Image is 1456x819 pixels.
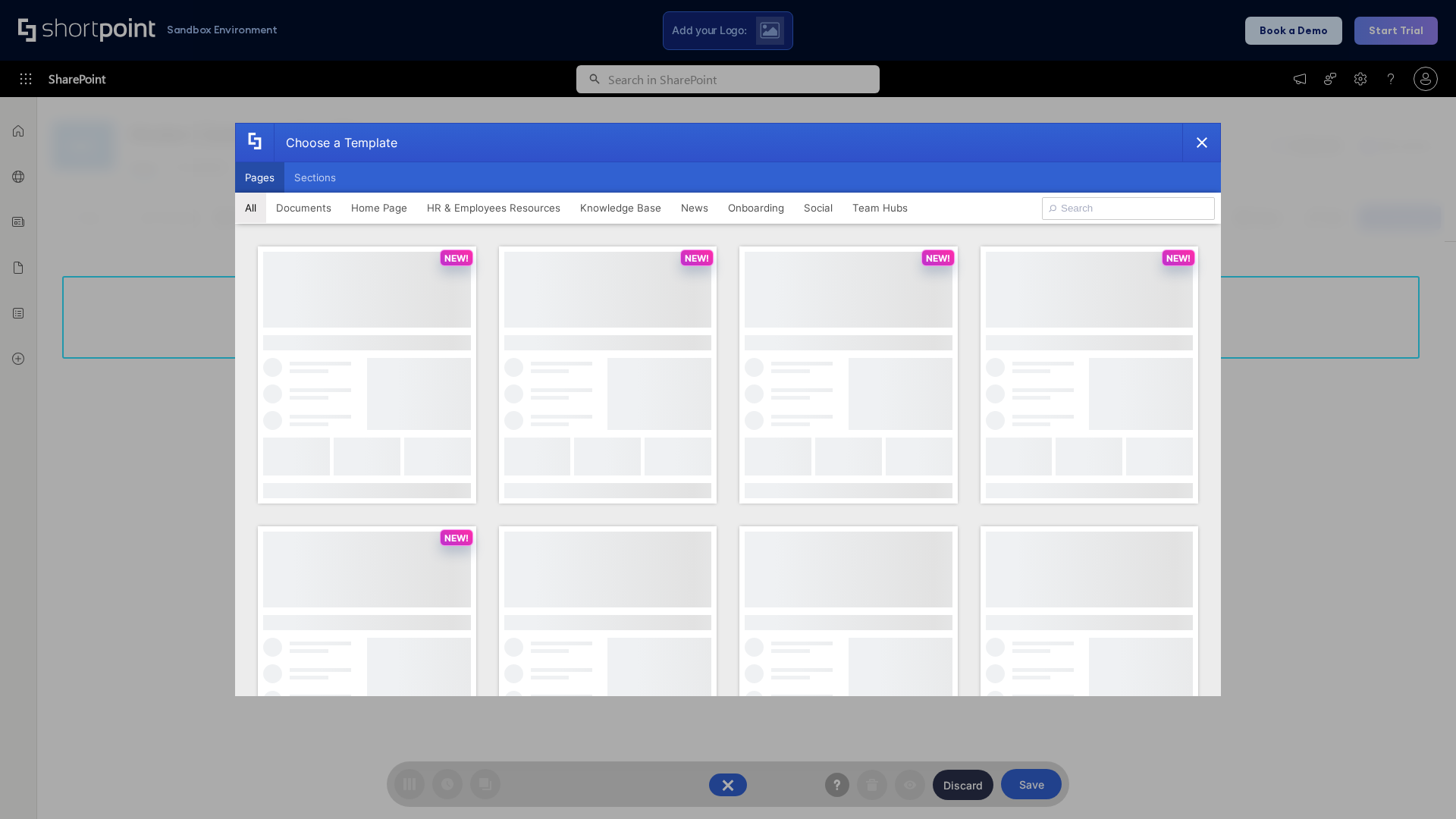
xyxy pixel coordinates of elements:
[1380,746,1456,819] iframe: Chat Widget
[266,193,341,223] button: Documents
[570,193,671,223] button: Knowledge Base
[718,193,794,223] button: Onboarding
[685,253,709,264] p: NEW!
[1042,197,1215,220] input: Search
[671,193,718,223] button: News
[794,193,843,223] button: Social
[926,253,950,264] p: NEW!
[235,193,266,223] button: All
[274,124,397,162] div: Choose a Template
[843,193,918,223] button: Team Hubs
[284,162,346,193] button: Sections
[1166,253,1191,264] p: NEW!
[444,532,469,544] p: NEW!
[235,162,284,193] button: Pages
[417,193,570,223] button: HR & Employees Resources
[444,253,469,264] p: NEW!
[235,123,1221,696] div: template selector
[341,193,417,223] button: Home Page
